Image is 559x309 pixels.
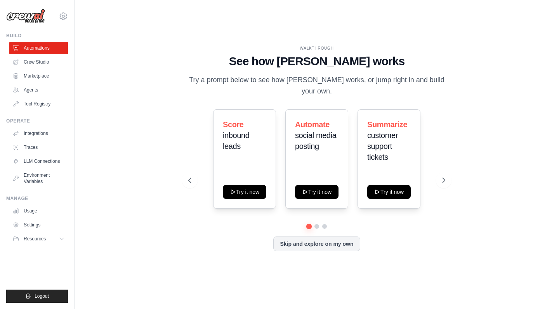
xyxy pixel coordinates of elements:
p: Try a prompt below to see how [PERSON_NAME] works, or jump right in and build your own. [188,74,445,97]
span: Automate [295,120,330,129]
button: Try it now [295,185,339,199]
span: Score [223,120,244,129]
a: Marketplace [9,70,68,82]
div: WALKTHROUGH [188,45,445,51]
a: Integrations [9,127,68,140]
a: Traces [9,141,68,154]
div: Manage [6,195,68,202]
h1: See how [PERSON_NAME] works [188,54,445,68]
button: Try it now [367,185,411,199]
a: Agents [9,84,68,96]
span: Resources [24,236,46,242]
a: Tool Registry [9,98,68,110]
a: Environment Variables [9,169,68,188]
button: Resources [9,233,68,245]
a: Crew Studio [9,56,68,68]
div: Build [6,33,68,39]
span: customer support tickets [367,131,398,161]
div: Operate [6,118,68,124]
span: social media posting [295,131,336,150]
button: Logout [6,290,68,303]
a: Usage [9,205,68,217]
a: Automations [9,42,68,54]
button: Try it now [223,185,266,199]
span: Logout [35,293,49,299]
button: Skip and explore on my own [273,236,360,251]
a: LLM Connections [9,155,68,167]
a: Settings [9,219,68,231]
img: Logo [6,9,45,24]
span: Summarize [367,120,407,129]
span: inbound leads [223,131,249,150]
